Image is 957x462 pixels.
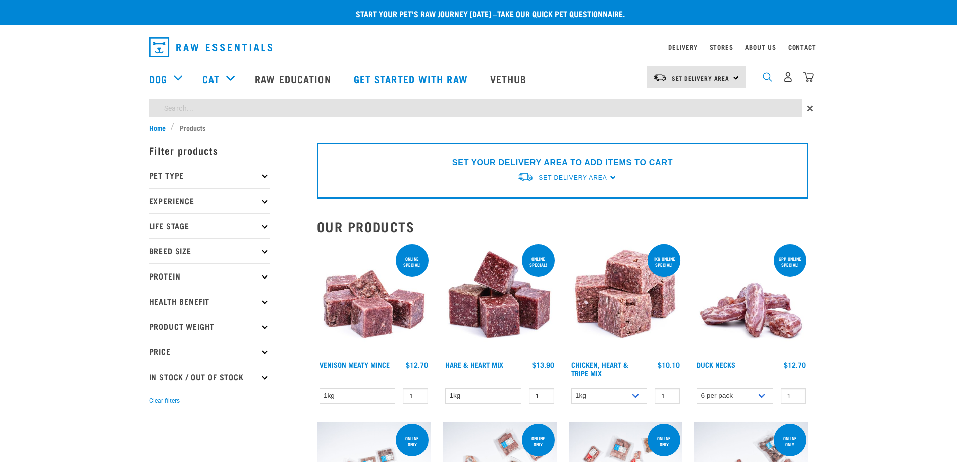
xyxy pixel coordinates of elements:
[529,388,554,404] input: 1
[317,219,808,234] h2: Our Products
[317,242,431,356] img: 1117 Venison Meat Mince 01
[406,361,428,369] div: $12.70
[745,45,776,49] a: About Us
[452,157,673,169] p: SET YOUR DELIVERY AREA TO ADD ITEMS TO CART
[149,238,270,263] p: Breed Size
[569,242,683,356] img: 1062 Chicken Heart Tripe Mix 01
[763,72,772,82] img: home-icon-1@2x.png
[149,122,808,133] nav: breadcrumbs
[149,263,270,289] p: Protein
[532,361,554,369] div: $13.90
[517,172,534,182] img: van-moving.png
[245,59,343,99] a: Raw Education
[539,174,607,181] span: Set Delivery Area
[149,37,272,57] img: Raw Essentials Logo
[149,163,270,188] p: Pet Type
[149,314,270,339] p: Product Weight
[783,72,793,82] img: user.png
[803,72,814,82] img: home-icon@2x.png
[497,11,625,16] a: take our quick pet questionnaire.
[149,188,270,213] p: Experience
[344,59,480,99] a: Get started with Raw
[648,251,680,272] div: 1kg online special!
[149,339,270,364] p: Price
[694,242,808,356] img: Pile Of Duck Necks For Pets
[784,361,806,369] div: $12.70
[149,289,270,314] p: Health Benefit
[149,99,802,117] input: Search...
[697,363,735,366] a: Duck Necks
[149,396,180,405] button: Clear filters
[149,213,270,238] p: Life Stage
[788,45,816,49] a: Contact
[149,122,171,133] a: Home
[710,45,733,49] a: Stores
[668,45,697,49] a: Delivery
[445,363,503,366] a: Hare & Heart Mix
[774,251,806,272] div: 6pp online special!
[658,361,680,369] div: $10.10
[672,76,730,80] span: Set Delivery Area
[807,99,813,117] span: ×
[781,388,806,404] input: 1
[480,59,540,99] a: Vethub
[149,364,270,389] p: In Stock / Out Of Stock
[396,251,429,272] div: ONLINE SPECIAL!
[522,251,555,272] div: ONLINE SPECIAL!
[522,431,555,452] div: Online Only
[149,138,270,163] p: Filter products
[655,388,680,404] input: 1
[443,242,557,356] img: Pile Of Cubed Hare Heart For Pets
[141,33,816,61] nav: dropdown navigation
[149,122,166,133] span: Home
[396,431,429,452] div: ONLINE ONLY
[571,363,628,375] a: Chicken, Heart & Tripe Mix
[774,431,806,452] div: Online Only
[320,363,390,366] a: Venison Meaty Mince
[403,388,428,404] input: 1
[202,71,220,86] a: Cat
[648,431,680,452] div: Online Only
[653,73,667,82] img: van-moving.png
[149,71,167,86] a: Dog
